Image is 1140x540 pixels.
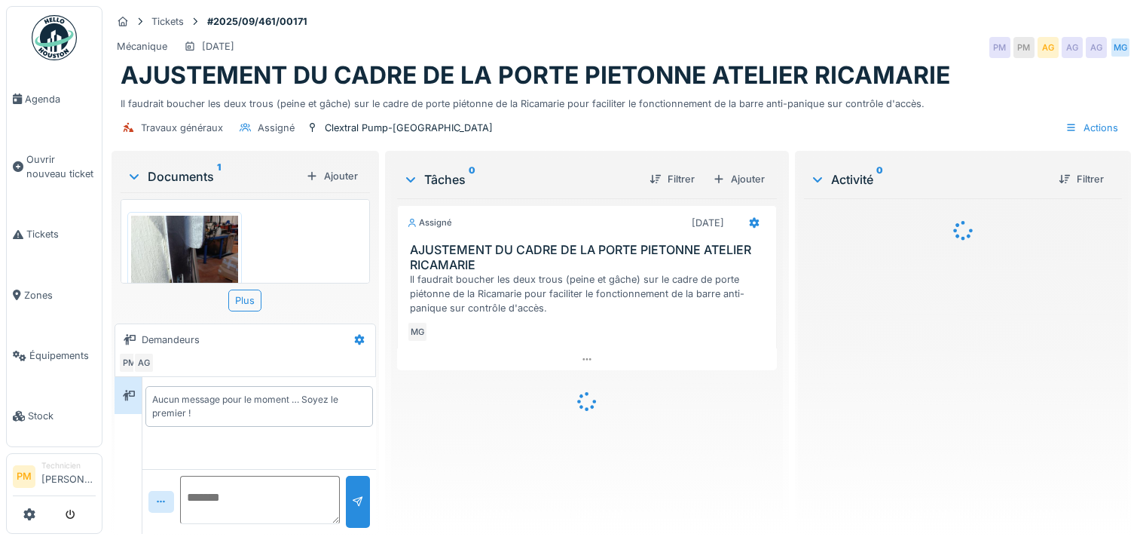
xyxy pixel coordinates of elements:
div: [DATE] [202,39,234,54]
a: Zones [7,265,102,325]
strong: #2025/09/461/00171 [201,14,313,29]
span: Équipements [29,348,96,363]
li: [PERSON_NAME] [41,460,96,492]
div: PM [1013,37,1035,58]
span: Agenda [25,92,96,106]
div: Il faudrait boucher les deux trous (peine et gâche) sur le cadre de porte piétonne de la Ricamari... [410,272,770,316]
a: PM Technicien[PERSON_NAME] [13,460,96,496]
img: k3d86o5g7eoaaniru75a8esr9mbp [131,216,238,359]
span: Zones [24,288,96,302]
div: Actions [1059,117,1125,139]
div: [DATE] [692,216,724,230]
div: Clextral Pump-[GEOGRAPHIC_DATA] [325,121,493,135]
div: Demandeurs [142,333,200,347]
div: Ajouter [300,166,364,186]
div: PM [118,352,139,373]
h1: AJUSTEMENT DU CADRE DE LA PORTE PIETONNE ATELIER RICAMARIE [121,61,950,90]
div: MG [407,321,428,342]
div: AG [1086,37,1107,58]
div: Travaux généraux [141,121,223,135]
span: Ouvrir nouveau ticket [26,152,96,181]
span: Stock [28,409,96,423]
div: Assigné [258,121,295,135]
div: AG [1038,37,1059,58]
div: Tickets [151,14,184,29]
sup: 0 [876,170,883,189]
div: MG [1110,37,1131,58]
div: Il faudrait boucher les deux trous (peine et gâche) sur le cadre de porte piétonne de la Ricamari... [121,91,1122,111]
sup: 0 [469,170,475,189]
img: Badge_color-CXgf-gQk.svg [32,15,77,60]
div: Documents [127,167,300,186]
a: Agenda [7,69,102,129]
h3: AJUSTEMENT DU CADRE DE LA PORTE PIETONNE ATELIER RICAMARIE [410,243,770,272]
div: Assigné [407,216,452,229]
div: Ajouter [707,169,771,189]
div: Mécanique [117,39,167,54]
a: Ouvrir nouveau ticket [7,129,102,204]
div: Technicien [41,460,96,471]
div: Filtrer [643,169,701,189]
div: PM [989,37,1010,58]
div: Filtrer [1053,169,1110,189]
div: AG [1062,37,1083,58]
div: Aucun message pour le moment … Soyez le premier ! [152,393,366,420]
sup: 1 [217,167,221,186]
a: Tickets [7,204,102,265]
span: Tickets [26,227,96,241]
div: Activité [810,170,1047,189]
li: PM [13,465,35,488]
div: Tâches [403,170,637,189]
div: Plus [228,290,261,311]
div: AG [133,352,154,373]
a: Équipements [7,326,102,386]
a: Stock [7,386,102,446]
